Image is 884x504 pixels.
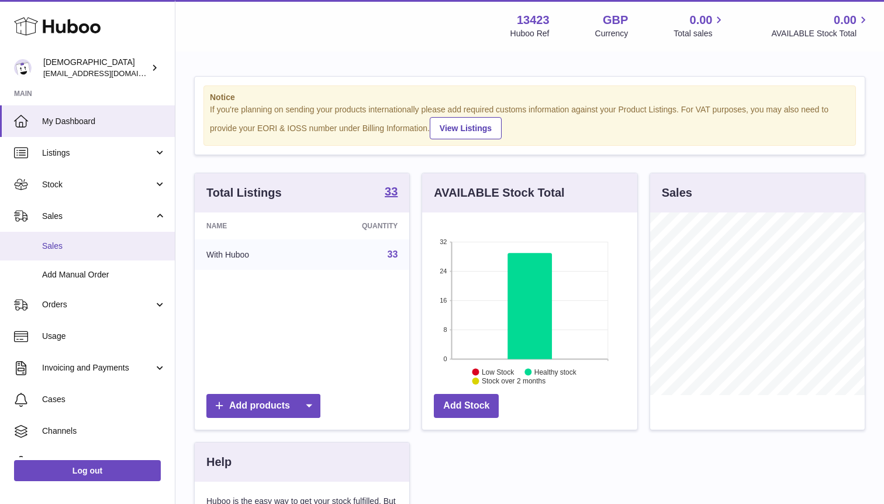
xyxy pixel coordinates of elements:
span: [EMAIL_ADDRESS][DOMAIN_NAME] [43,68,172,78]
text: Healthy stock [534,368,577,376]
span: 0.00 [690,12,713,28]
text: 8 [444,326,447,333]
a: 0.00 AVAILABLE Stock Total [771,12,870,39]
h3: Sales [662,185,692,201]
text: 16 [440,297,447,304]
span: 0.00 [834,12,857,28]
span: AVAILABLE Stock Total [771,28,870,39]
h3: Help [206,454,232,470]
img: olgazyuz@outlook.com [14,59,32,77]
a: View Listings [430,117,502,139]
th: Quantity [308,212,410,239]
h3: Total Listings [206,185,282,201]
text: 32 [440,238,447,245]
a: 0.00 Total sales [674,12,726,39]
text: Stock over 2 months [482,377,545,385]
span: Usage [42,331,166,342]
a: Add products [206,394,320,418]
div: Currency [595,28,629,39]
strong: Notice [210,92,850,103]
text: 0 [444,355,447,362]
a: 33 [388,249,398,259]
span: Channels [42,426,166,437]
text: Low Stock [482,368,514,376]
span: Invoicing and Payments [42,362,154,373]
div: [DEMOGRAPHIC_DATA] [43,57,149,79]
div: If you're planning on sending your products internationally please add required customs informati... [210,104,850,139]
span: Cases [42,394,166,405]
strong: 13423 [517,12,550,28]
a: 33 [385,186,398,200]
span: My Dashboard [42,116,166,127]
strong: GBP [603,12,628,28]
span: Add Manual Order [42,269,166,280]
span: Orders [42,299,154,310]
h3: AVAILABLE Stock Total [434,185,564,201]
span: Sales [42,211,154,222]
span: Stock [42,179,154,190]
strong: 33 [385,186,398,197]
span: Listings [42,148,154,159]
td: With Huboo [195,239,308,270]
a: Log out [14,460,161,481]
a: Add Stock [434,394,499,418]
text: 24 [440,268,447,275]
th: Name [195,212,308,239]
span: Total sales [674,28,726,39]
div: Huboo Ref [510,28,550,39]
span: Sales [42,241,166,252]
